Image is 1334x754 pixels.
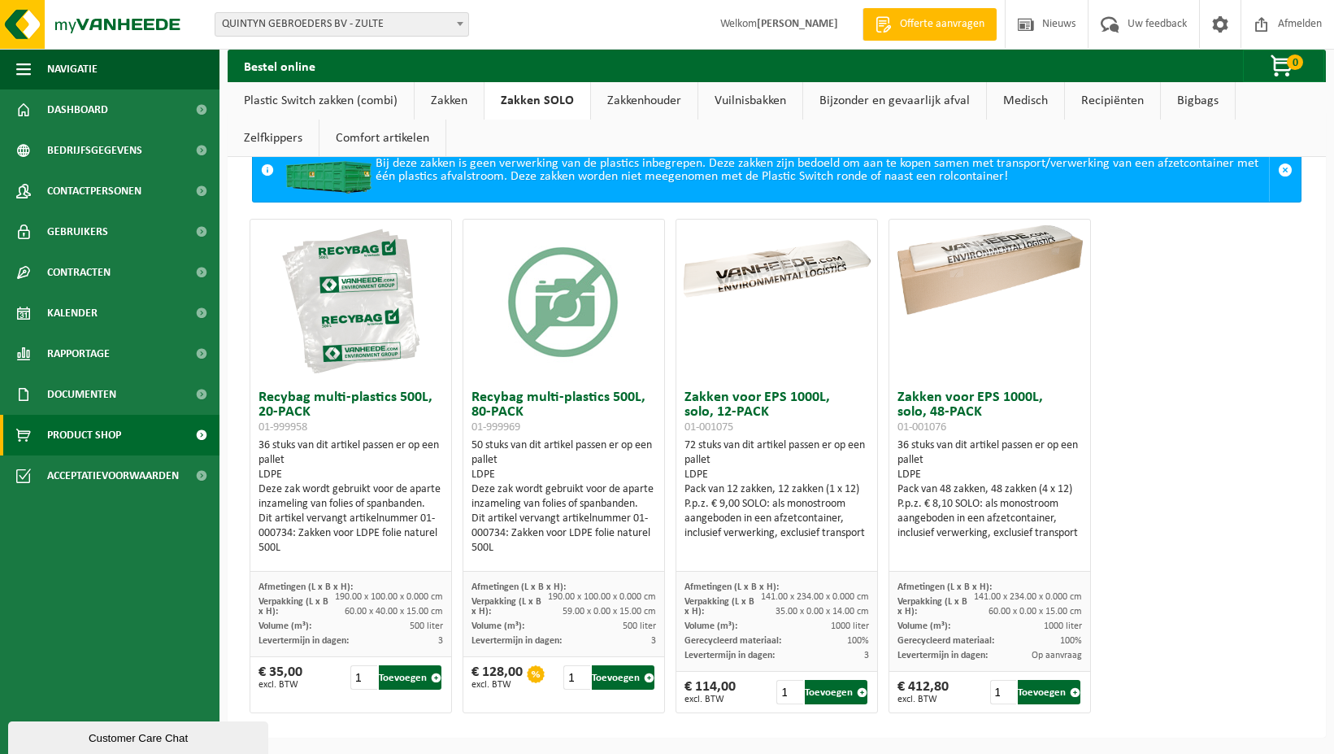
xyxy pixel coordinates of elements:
[684,497,869,541] div: P.p.z. € 9,00 SOLO: als monostroom aangeboden in een afzetcontainer, inclusief verwerking, exclus...
[228,120,319,157] a: Zelfkippers
[259,421,307,434] span: 01-999958
[471,597,541,617] span: Verpakking (L x B x H):
[989,607,1082,617] span: 60.00 x 0.00 x 15.00 cm
[897,597,967,617] span: Verpakking (L x B x H):
[1018,680,1080,704] button: Toevoegen
[897,680,949,704] div: € 412,80
[684,468,869,482] div: LDPE
[410,621,443,631] span: 500 liter
[684,421,733,434] span: 01-001075
[676,220,877,320] img: 01-001075
[471,582,566,592] span: Afmetingen (L x B x H):
[259,438,443,556] div: 36 stuks van dit artikel passen er op een pallet
[471,665,523,690] div: € 128,00
[897,621,950,631] span: Volume (m³):
[776,607,869,617] span: 35.00 x 0.00 x 14.00 cm
[1065,82,1160,120] a: Recipiënten
[897,636,994,646] span: Gerecycleerd materiaal:
[684,582,779,592] span: Afmetingen (L x B x H):
[897,421,946,434] span: 01-001076
[803,82,986,120] a: Bijzonder en gevaarlijk afval
[897,695,949,704] span: excl. BTW
[987,82,1064,120] a: Medisch
[623,621,656,631] span: 500 liter
[471,482,656,512] div: Deze zak wordt gebruikt voor de aparte inzameling van folies of spanbanden.
[591,82,697,120] a: Zakkenhouder
[974,592,1082,602] span: 141.00 x 234.00 x 0.000 cm
[831,621,869,631] span: 1000 liter
[684,597,754,617] span: Verpakking (L x B x H):
[259,597,328,617] span: Verpakking (L x B x H):
[335,592,443,602] span: 190.00 x 100.00 x 0.000 cm
[350,665,377,690] input: 1
[259,582,353,592] span: Afmetingen (L x B x H):
[863,8,997,41] a: Offerte aanvragen
[47,211,108,252] span: Gebruikers
[684,482,869,497] div: Pack van 12 zakken, 12 zakken (1 x 12)
[684,695,736,704] span: excl. BTW
[47,455,179,496] span: Acceptatievoorwaarden
[1243,50,1324,82] button: 0
[471,680,523,690] span: excl. BTW
[990,680,1017,704] input: 1
[47,293,98,333] span: Kalender
[228,50,332,81] h2: Bestel online
[379,665,441,690] button: Toevoegen
[684,621,737,631] span: Volume (m³):
[805,680,867,704] button: Toevoegen
[897,651,988,660] span: Levertermijn in dagen:
[269,220,432,382] img: 01-999958
[1060,636,1082,646] span: 100%
[1044,621,1082,631] span: 1000 liter
[47,415,121,455] span: Product Shop
[259,512,443,556] div: Dit artikel vervangt artikelnummer 01-000734: Zakken voor LDPE folie naturel 500L
[47,252,111,293] span: Contracten
[563,607,656,617] span: 59.00 x 0.00 x 15.00 cm
[684,680,736,704] div: € 114,00
[864,651,869,660] span: 3
[8,718,272,754] iframe: chat widget
[471,512,656,556] div: Dit artikel vervangt artikelnummer 01-000734: Zakken voor LDPE folie naturel 500L
[47,374,116,415] span: Documenten
[563,665,590,690] input: 1
[897,468,1082,482] div: LDPE
[47,171,141,211] span: Contactpersonen
[438,636,443,646] span: 3
[471,390,656,434] h3: Recybag multi-plastics 500L, 80-PACK
[684,390,869,434] h3: Zakken voor EPS 1000L, solo, 12-PACK
[651,636,656,646] span: 3
[345,607,443,617] span: 60.00 x 40.00 x 15.00 cm
[889,220,1090,320] img: 01-001076
[897,390,1082,434] h3: Zakken voor EPS 1000L, solo, 48-PACK
[484,82,590,120] a: Zakken SOLO
[1269,138,1301,202] a: Sluit melding
[259,636,349,646] span: Levertermijn in dagen:
[847,636,869,646] span: 100%
[415,82,484,120] a: Zakken
[259,621,311,631] span: Volume (m³):
[1287,54,1303,70] span: 0
[592,665,654,690] button: Toevoegen
[471,438,656,556] div: 50 stuks van dit artikel passen er op een pallet
[259,680,302,690] span: excl. BTW
[471,636,562,646] span: Levertermijn in dagen:
[319,120,445,157] a: Comfort artikelen
[897,582,992,592] span: Afmetingen (L x B x H):
[897,497,1082,541] div: P.p.z. € 8,10 SOLO: als monostroom aangeboden in een afzetcontainer, inclusief verwerking, exclus...
[259,482,443,512] div: Deze zak wordt gebruikt voor de aparte inzameling van folies of spanbanden.
[228,82,414,120] a: Plastic Switch zakken (combi)
[757,18,838,30] strong: [PERSON_NAME]
[259,468,443,482] div: LDPE
[47,49,98,89] span: Navigatie
[897,482,1082,497] div: Pack van 48 zakken, 48 zakken (4 x 12)
[684,651,775,660] span: Levertermijn in dagen:
[897,438,1082,541] div: 36 stuks van dit artikel passen er op een pallet
[1032,651,1082,660] span: Op aanvraag
[215,12,469,37] span: QUINTYN GEBROEDERS BV - ZULTE
[47,333,110,374] span: Rapportage
[776,680,803,704] input: 1
[282,138,1269,202] div: Bij deze zakken is geen verwerking van de plastics inbegrepen. Deze zakken zijn bedoeld om aan te...
[1161,82,1235,120] a: Bigbags
[698,82,802,120] a: Vuilnisbakken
